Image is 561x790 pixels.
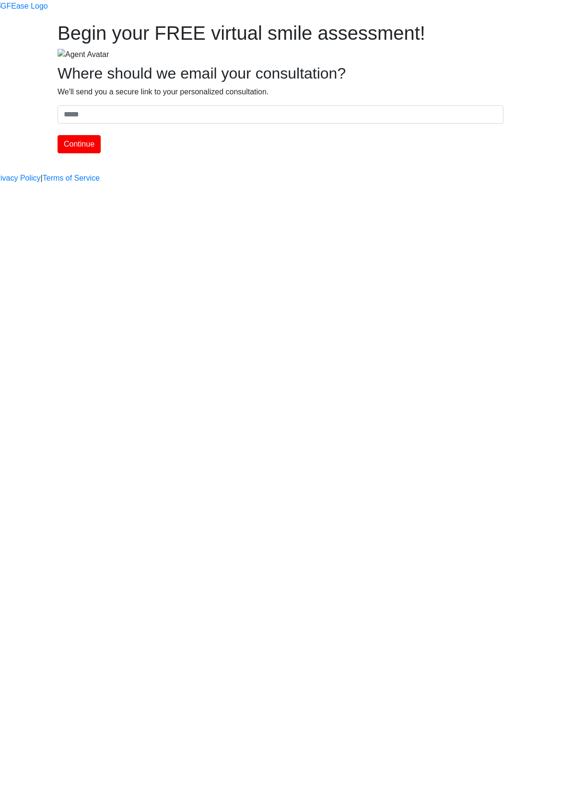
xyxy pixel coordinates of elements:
[58,86,503,98] p: We'll send you a secure link to your personalized consultation.
[58,64,503,82] h2: Where should we email your consultation?
[58,135,101,153] button: Continue
[41,172,43,184] a: |
[58,49,109,60] img: Agent Avatar
[58,22,503,45] h1: Begin your FREE virtual smile assessment!
[43,172,100,184] a: Terms of Service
